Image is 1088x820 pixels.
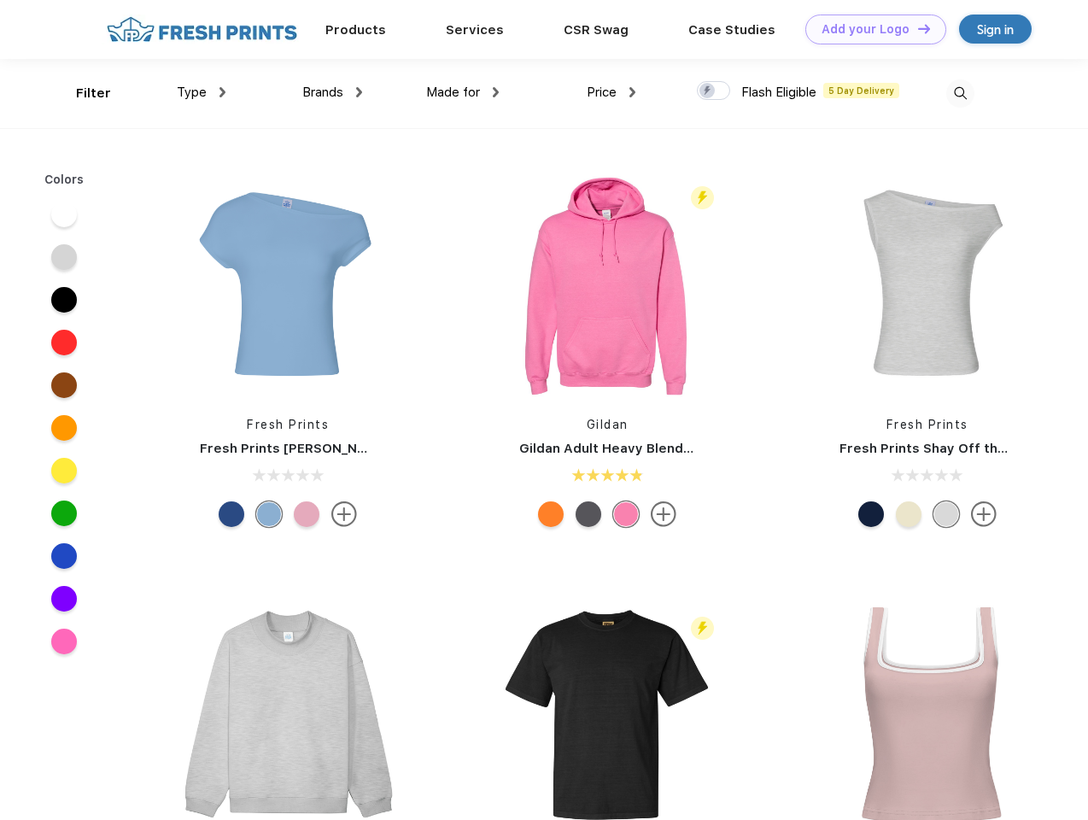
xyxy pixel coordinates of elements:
img: dropdown.png [629,87,635,97]
a: Services [446,22,504,38]
div: Navy [858,501,884,527]
a: Fresh Prints [886,418,968,431]
img: func=resize&h=266 [494,172,721,399]
div: Light Pink [294,501,319,527]
img: dropdown.png [493,87,499,97]
img: desktop_search.svg [946,79,974,108]
img: more.svg [971,501,997,527]
div: Filter [76,84,111,103]
img: flash_active_toggle.svg [691,617,714,640]
img: dropdown.png [356,87,362,97]
a: Fresh Prints [PERSON_NAME] Off the Shoulder Top [200,441,532,456]
img: func=resize&h=266 [814,172,1041,399]
div: Colors [32,171,97,189]
img: more.svg [651,501,676,527]
div: Sign in [977,20,1014,39]
div: Charcoal [576,501,601,527]
img: func=resize&h=266 [174,172,401,399]
a: Sign in [959,15,1032,44]
div: Yellow [896,501,921,527]
img: DT [918,24,930,33]
a: CSR Swag [564,22,629,38]
div: Light Blue [256,501,282,527]
img: fo%20logo%202.webp [102,15,302,44]
span: Type [177,85,207,100]
div: Azalea [613,501,639,527]
span: Brands [302,85,343,100]
a: Gildan [587,418,629,431]
a: Gildan Adult Heavy Blend 8 Oz. 50/50 Hooded Sweatshirt [519,441,892,456]
img: dropdown.png [219,87,225,97]
span: Made for [426,85,480,100]
img: more.svg [331,501,357,527]
div: Ash Grey [933,501,959,527]
span: Flash Eligible [741,85,816,100]
img: flash_active_toggle.svg [691,186,714,209]
a: Products [325,22,386,38]
span: Price [587,85,617,100]
a: Fresh Prints [247,418,329,431]
div: True Blue [219,501,244,527]
span: 5 Day Delivery [823,83,899,98]
div: S Orange [538,501,564,527]
div: Add your Logo [822,22,910,37]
